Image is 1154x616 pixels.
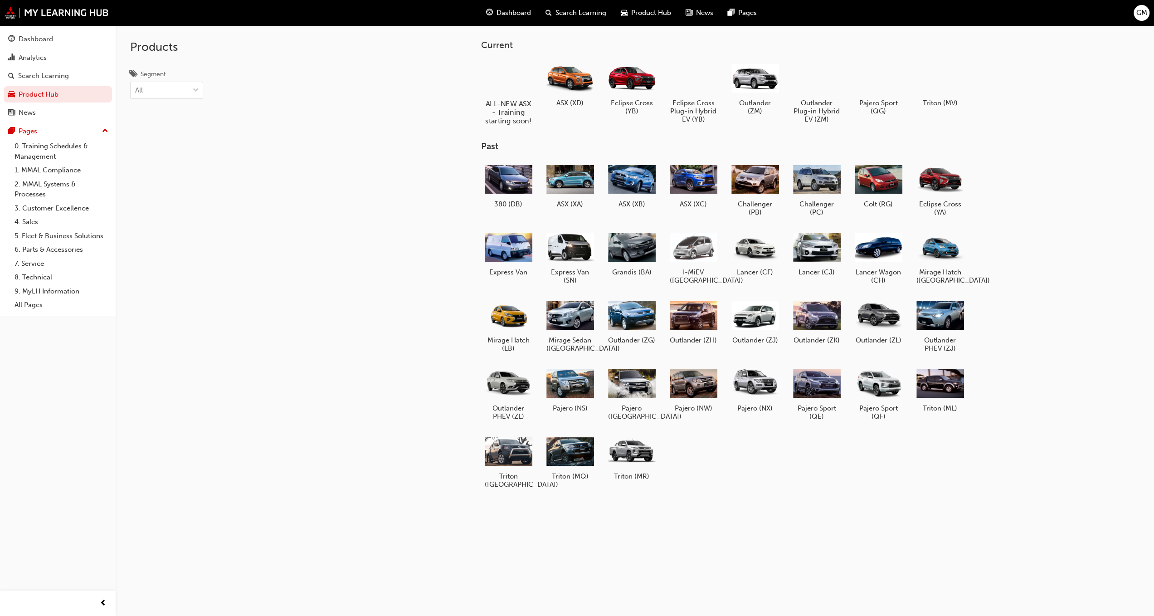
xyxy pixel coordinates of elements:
[855,200,902,208] h5: Colt (RG)
[916,99,964,107] h5: Triton (MV)
[670,268,717,284] h5: I-MiEV ([GEOGRAPHIC_DATA])
[4,49,112,66] a: Analytics
[604,159,659,212] a: ASX (XB)
[11,298,112,312] a: All Pages
[1136,8,1147,18] span: GM
[546,268,594,284] h5: Express Van (SN)
[731,336,779,344] h5: Outlander (ZJ)
[789,227,844,280] a: Lancer (CJ)
[913,363,967,416] a: Triton (ML)
[614,4,678,22] a: car-iconProduct Hub
[8,54,15,62] span: chart-icon
[604,363,659,424] a: Pajero ([GEOGRAPHIC_DATA])
[793,99,841,123] h5: Outlander Plug-in Hybrid EV (ZM)
[546,404,594,412] h5: Pajero (NS)
[481,58,536,127] a: ALL-NEW ASX - Training starting soon!
[731,404,779,412] h5: Pajero (NX)
[545,7,552,19] span: search-icon
[485,268,532,276] h5: Express Van
[543,227,597,288] a: Express Van (SN)
[141,70,166,79] div: Segment
[486,7,493,19] span: guage-icon
[855,336,902,344] h5: Outlander (ZL)
[728,7,735,19] span: pages-icon
[546,336,594,352] h5: Mirage Sedan ([GEOGRAPHIC_DATA])
[731,99,779,115] h5: Outlander (ZM)
[11,139,112,163] a: 0. Training Schedules & Management
[546,200,594,208] h5: ASX (XA)
[851,159,906,212] a: Colt (RG)
[555,8,606,18] span: Search Learning
[4,68,112,84] a: Search Learning
[19,34,53,44] div: Dashboard
[481,227,536,280] a: Express Van
[485,404,532,420] h5: Outlander PHEV (ZL)
[789,58,844,127] a: Outlander Plug-in Hybrid EV (ZM)
[481,40,996,50] h3: Current
[543,58,597,110] a: ASX (XD)
[604,58,659,118] a: Eclipse Cross (YB)
[793,336,841,344] h5: Outlander (ZK)
[11,163,112,177] a: 1. MMAL Compliance
[728,58,782,118] a: Outlander (ZM)
[621,7,628,19] span: car-icon
[11,257,112,271] a: 7. Service
[4,123,112,140] button: Pages
[666,58,721,127] a: Eclipse Cross Plug-in Hybrid EV (YB)
[543,295,597,356] a: Mirage Sedan ([GEOGRAPHIC_DATA])
[8,127,15,136] span: pages-icon
[11,270,112,284] a: 8. Technical
[666,295,721,348] a: Outlander (ZH)
[130,71,137,79] span: tags-icon
[543,159,597,212] a: ASX (XA)
[485,200,532,208] h5: 380 (DB)
[913,295,967,356] a: Outlander PHEV (ZJ)
[608,336,656,344] h5: Outlander (ZG)
[916,336,964,352] h5: Outlander PHEV (ZJ)
[4,104,112,121] a: News
[604,295,659,348] a: Outlander (ZG)
[497,8,531,18] span: Dashboard
[666,363,721,416] a: Pajero (NW)
[130,40,203,54] h2: Products
[135,85,143,96] div: All
[102,125,108,137] span: up-icon
[604,227,659,280] a: Grandis (BA)
[855,268,902,284] h5: Lancer Wagon (CH)
[11,284,112,298] a: 9. MyLH Information
[728,295,782,348] a: Outlander (ZJ)
[4,29,112,123] button: DashboardAnalyticsSearch LearningProduct HubNews
[608,404,656,420] h5: Pajero ([GEOGRAPHIC_DATA])
[608,268,656,276] h5: Grandis (BA)
[793,404,841,420] h5: Pajero Sport (QE)
[8,35,15,44] span: guage-icon
[608,99,656,115] h5: Eclipse Cross (YB)
[738,8,757,18] span: Pages
[670,200,717,208] h5: ASX (XC)
[19,53,47,63] div: Analytics
[485,336,532,352] h5: Mirage Hatch (LB)
[479,4,538,22] a: guage-iconDashboard
[11,243,112,257] a: 6. Parts & Accessories
[481,363,536,424] a: Outlander PHEV (ZL)
[913,58,967,110] a: Triton (MV)
[8,109,15,117] span: news-icon
[1134,5,1149,21] button: GM
[4,86,112,103] a: Product Hub
[686,7,692,19] span: news-icon
[793,200,841,216] h5: Challenger (PC)
[5,7,109,19] img: mmal
[485,472,532,489] h5: Triton ([GEOGRAPHIC_DATA])
[538,4,614,22] a: search-iconSearch Learning
[789,159,844,220] a: Challenger (PC)
[670,336,717,344] h5: Outlander (ZH)
[728,227,782,280] a: Lancer (CF)
[481,295,536,356] a: Mirage Hatch (LB)
[8,72,15,80] span: search-icon
[916,268,964,284] h5: Mirage Hatch ([GEOGRAPHIC_DATA])
[666,227,721,288] a: I-MiEV ([GEOGRAPHIC_DATA])
[481,141,996,152] h3: Past
[851,227,906,288] a: Lancer Wagon (CH)
[631,8,671,18] span: Product Hub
